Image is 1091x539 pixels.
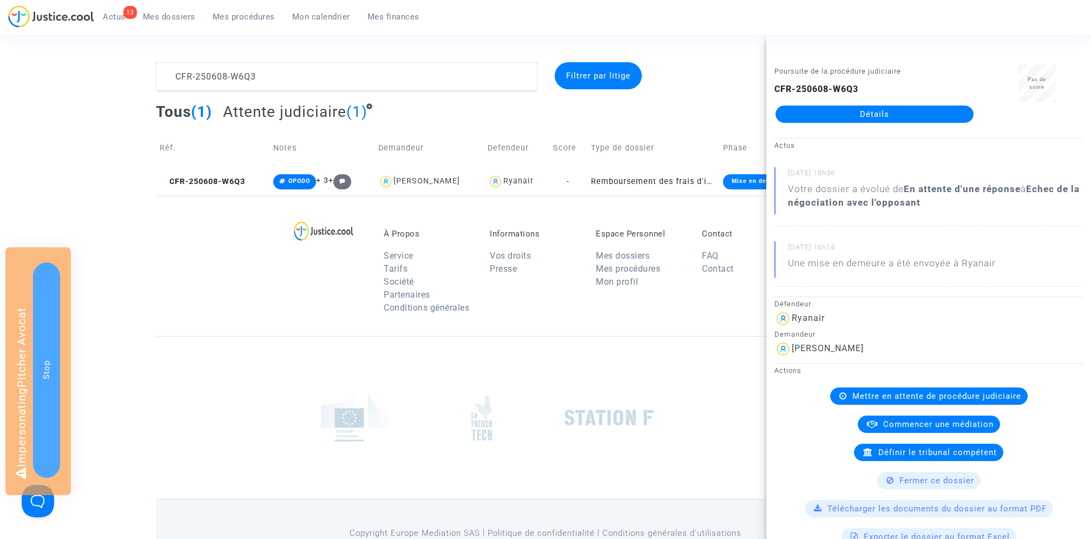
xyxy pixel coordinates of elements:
[143,12,195,22] span: Mes dossiers
[384,303,469,313] a: Conditions générales
[378,174,394,189] img: icon-user.svg
[316,176,328,185] span: + 3
[587,129,719,167] td: Type de dossier
[503,176,534,186] div: Ryanair
[852,391,1021,401] span: Mettre en attente de procédure judiciaire
[367,12,419,22] span: Mes finances
[774,340,792,358] img: icon-user.svg
[774,84,858,94] b: CFR-250608-W6Q3
[160,177,245,186] span: CFR-250608-W6Q3
[123,6,137,19] div: 13
[204,9,284,25] a: Mes procédures
[191,103,212,121] span: (1)
[490,264,517,274] a: Presse
[899,476,974,485] span: Fermer ce dossier
[488,174,503,189] img: icon-user.svg
[788,257,996,275] p: Une mise en demeure a été envoyée à Ryanair
[723,174,794,189] div: Mise en demeure
[788,183,1080,208] b: Echec de la négociation avec l'opposant
[774,330,816,338] small: Demandeur
[774,366,801,374] small: Actions
[904,183,1021,194] b: En attente d'une réponse
[328,176,352,185] span: +
[5,247,71,495] div: Impersonating
[827,504,1047,514] span: Télécharger les documents du dossier au format PDF
[549,129,587,167] td: Score
[564,410,654,426] img: stationf.png
[393,176,460,186] div: [PERSON_NAME]
[567,177,569,186] span: -
[384,229,474,239] p: À Propos
[702,251,719,261] a: FAQ
[22,485,54,517] iframe: Help Scout Beacon - Open
[292,12,350,22] span: Mon calendrier
[490,229,580,239] p: Informations
[1028,76,1046,90] span: Pas de score
[719,129,816,167] td: Phase
[596,251,649,261] a: Mes dossiers
[288,178,310,185] span: OPODO
[223,103,346,121] span: Attente judiciaire
[33,262,60,478] button: Stop
[774,67,901,75] small: Poursuite de la procédure judiciaire
[284,9,359,25] a: Mon calendrier
[94,9,134,25] a: 13Actus
[774,300,811,308] small: Défendeur
[156,103,191,121] span: Tous
[788,242,1083,257] small: [DATE] 16h14
[775,106,974,123] a: Détails
[883,419,994,429] span: Commencer une médiation
[374,129,484,167] td: Demandeur
[103,12,126,22] span: Actus
[346,103,367,121] span: (1)
[792,343,864,353] div: [PERSON_NAME]
[359,9,428,25] a: Mes finances
[213,12,275,22] span: Mes procédures
[384,290,430,300] a: Partenaires
[270,129,374,167] td: Notes
[702,264,734,274] a: Contact
[384,251,413,261] a: Service
[384,277,414,287] a: Société
[587,167,719,196] td: Remboursement des frais d'impression de la carte d'embarquement
[596,264,660,274] a: Mes procédures
[294,221,354,241] img: logo-lg.svg
[321,395,389,442] img: europe_commision.png
[878,448,997,457] span: Définir le tribunal compétent
[566,71,630,81] span: Filtrer par litige
[702,229,792,239] p: Contact
[156,129,270,167] td: Réf.
[484,129,549,167] td: Defendeur
[490,251,531,261] a: Vos droits
[596,277,638,287] a: Mon profil
[134,9,204,25] a: Mes dossiers
[8,5,94,28] img: jc-logo.svg
[774,310,792,327] img: icon-user.svg
[788,182,1083,209] div: Votre dossier a évolué de à
[384,264,408,274] a: Tarifs
[774,141,795,149] small: Actus
[42,360,51,379] span: Stop
[596,229,686,239] p: Espace Personnel
[792,313,825,323] div: Ryanair
[471,395,492,441] img: french_tech.png
[788,168,1083,182] small: [DATE] 18h36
